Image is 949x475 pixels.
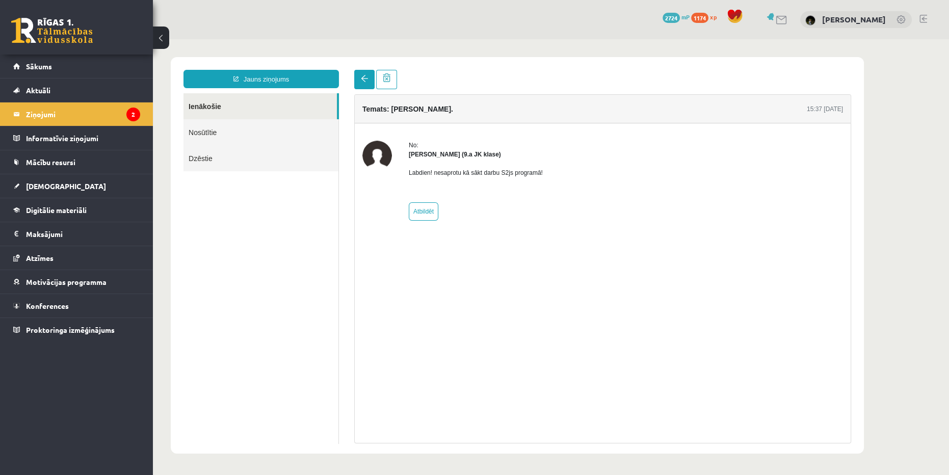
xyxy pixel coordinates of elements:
a: Rīgas 1. Tālmācības vidusskola [11,18,93,43]
a: Jauns ziņojums [31,31,186,49]
a: Digitālie materiāli [13,198,140,222]
span: 2724 [663,13,680,23]
a: Aktuāli [13,78,140,102]
span: [DEMOGRAPHIC_DATA] [26,181,106,191]
a: Atzīmes [13,246,140,270]
span: Motivācijas programma [26,277,107,286]
span: Mācību resursi [26,157,75,167]
a: Sākums [13,55,140,78]
span: Sākums [26,62,52,71]
span: Digitālie materiāli [26,205,87,215]
legend: Maksājumi [26,222,140,246]
p: Labdien! nesaprotu kā sākt darbu S2js programā! [256,129,390,138]
a: Nosūtītie [31,80,186,106]
img: Jana Anna Kārkliņa [209,101,239,131]
span: 1174 [691,13,708,23]
a: [DEMOGRAPHIC_DATA] [13,174,140,198]
a: Informatīvie ziņojumi [13,126,140,150]
span: Atzīmes [26,253,54,262]
a: Maksājumi [13,222,140,246]
a: Mācību resursi [13,150,140,174]
a: [PERSON_NAME] [822,14,886,24]
span: xp [710,13,717,21]
a: Proktoringa izmēģinājums [13,318,140,341]
a: Dzēstie [31,106,186,132]
div: 15:37 [DATE] [654,65,690,74]
a: 1174 xp [691,13,722,21]
img: Katrīna Arāja [805,15,815,25]
a: Ziņojumi2 [13,102,140,126]
i: 2 [126,108,140,121]
span: mP [681,13,690,21]
a: Konferences [13,294,140,318]
a: Atbildēt [256,163,285,181]
legend: Ziņojumi [26,102,140,126]
span: Aktuāli [26,86,50,95]
a: Motivācijas programma [13,270,140,294]
h4: Temats: [PERSON_NAME]. [209,66,300,74]
span: Proktoringa izmēģinājums [26,325,115,334]
span: Konferences [26,301,69,310]
a: 2724 mP [663,13,690,21]
strong: [PERSON_NAME] (9.a JK klase) [256,112,348,119]
a: Ienākošie [31,54,184,80]
legend: Informatīvie ziņojumi [26,126,140,150]
div: No: [256,101,390,111]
